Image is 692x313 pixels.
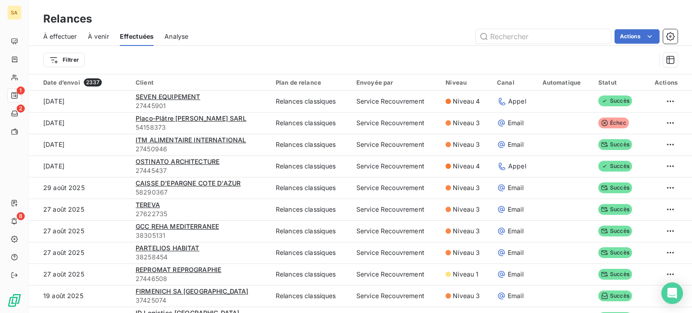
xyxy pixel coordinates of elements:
[136,79,154,86] span: Client
[351,263,440,285] td: Service Recouvrement
[598,139,632,150] span: Succès
[351,112,440,134] td: Service Recouvrement
[453,248,480,257] span: Niveau 3
[598,95,632,106] span: Succès
[598,182,632,193] span: Succès
[120,32,154,41] span: Effectuées
[136,101,265,110] span: 27445901
[136,201,160,209] span: TEREVA
[598,290,632,301] span: Succès
[270,177,351,199] td: Relances classiques
[453,183,480,192] span: Niveau 3
[276,79,346,86] div: Plan de relance
[136,253,265,262] span: 38258454
[17,104,25,113] span: 2
[453,162,480,171] span: Niveau 4
[351,134,440,155] td: Service Recouvrement
[446,79,486,86] div: Niveau
[270,91,351,112] td: Relances classiques
[29,199,130,220] td: 27 août 2025
[542,79,587,86] div: Automatique
[598,79,638,86] div: Statut
[136,123,265,132] span: 54158373
[508,291,524,300] span: Email
[270,220,351,242] td: Relances classiques
[270,199,351,220] td: Relances classiques
[136,166,265,175] span: 27445437
[136,244,200,252] span: PARTELIOS HABITAT
[43,11,92,27] h3: Relances
[598,226,632,236] span: Succès
[270,242,351,263] td: Relances classiques
[43,32,77,41] span: À effectuer
[43,53,85,67] button: Filtrer
[29,177,130,199] td: 29 août 2025
[29,285,130,307] td: 19 août 2025
[29,134,130,155] td: [DATE]
[88,32,109,41] span: À venir
[136,287,249,295] span: FIRMENICH SA [GEOGRAPHIC_DATA]
[615,29,660,44] button: Actions
[351,285,440,307] td: Service Recouvrement
[270,134,351,155] td: Relances classiques
[508,205,524,214] span: Email
[136,158,219,165] span: OSTINATO ARCHITECTURE
[351,220,440,242] td: Service Recouvrement
[136,179,241,187] span: CAISSE D'EPARGNE COTE D'AZUR
[17,212,25,220] span: 8
[508,227,524,236] span: Email
[508,162,526,171] span: Appel
[453,291,480,300] span: Niveau 3
[270,155,351,177] td: Relances classiques
[598,269,632,280] span: Succès
[598,204,632,215] span: Succès
[136,114,246,122] span: Placo-Plâtre [PERSON_NAME] SARL
[508,97,526,106] span: Appel
[84,78,102,86] span: 2337
[508,270,524,279] span: Email
[453,205,480,214] span: Niveau 3
[598,161,632,172] span: Succès
[136,209,265,218] span: 27622735
[351,91,440,112] td: Service Recouvrement
[270,285,351,307] td: Relances classiques
[17,86,25,95] span: 1
[43,78,125,86] div: Date d’envoi
[136,136,246,144] span: ITM ALIMENTAIRE INTERNATIONAL
[508,118,524,127] span: Email
[453,227,480,236] span: Niveau 3
[136,93,200,100] span: SEVEN EQUIPEMENT
[508,248,524,257] span: Email
[136,222,219,230] span: GCC REHA MEDITERRANEE
[7,5,22,20] div: SA
[453,118,480,127] span: Niveau 3
[351,199,440,220] td: Service Recouvrement
[508,140,524,149] span: Email
[29,263,130,285] td: 27 août 2025
[270,112,351,134] td: Relances classiques
[164,32,188,41] span: Analyse
[453,270,478,279] span: Niveau 1
[598,247,632,258] span: Succès
[136,296,265,305] span: 37425074
[7,293,22,308] img: Logo LeanPay
[598,118,629,128] span: Échec
[453,97,480,106] span: Niveau 4
[649,79,678,86] div: Actions
[497,79,532,86] div: Canal
[29,242,130,263] td: 27 août 2025
[136,274,265,283] span: 27446508
[508,183,524,192] span: Email
[29,91,130,112] td: [DATE]
[356,79,435,86] div: Envoyée par
[29,155,130,177] td: [DATE]
[136,188,265,197] span: 58290367
[453,140,480,149] span: Niveau 3
[136,266,221,273] span: REPROMAT REPROGRAPHIE
[661,282,683,304] div: Open Intercom Messenger
[29,220,130,242] td: 27 août 2025
[351,155,440,177] td: Service Recouvrement
[351,177,440,199] td: Service Recouvrement
[29,112,130,134] td: [DATE]
[351,242,440,263] td: Service Recouvrement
